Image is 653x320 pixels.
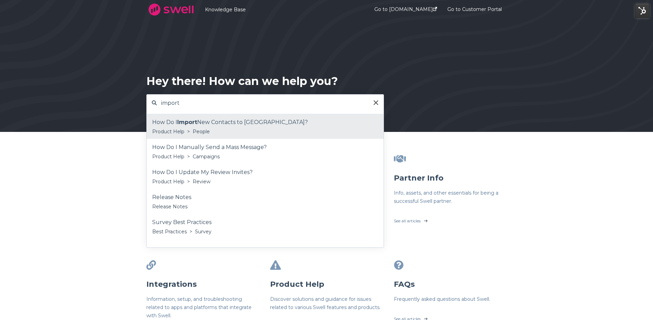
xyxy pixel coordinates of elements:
[394,189,507,205] h6: Info, assets, and other essentials for being a successful Swell partner.
[394,295,507,303] h6: Frequently asked questions about Swell.
[635,3,650,18] img: HubSpot Tools Menu Toggle
[152,167,378,177] div: How Do I Update My Review Invites?
[177,119,197,125] span: Import
[152,217,378,227] div: Survey Best Practices
[152,192,378,202] div: Release Notes
[147,114,384,139] a: How Do IImportNew Contacts to [GEOGRAPHIC_DATA]?Product Help > People
[146,295,259,320] h6: Information, setup, and troubleshooting related to apps and platforms that integrate with Swell.
[152,117,378,127] div: How Do I New Contacts to [GEOGRAPHIC_DATA]?
[146,260,156,270] span: 
[152,202,378,211] div: Release Notes
[147,189,384,214] a: Release NotesRelease Notes
[152,127,378,136] div: Product Help > People
[152,142,378,152] div: How Do I Manually Send a Mass Message?
[146,1,196,18] img: company logo
[147,214,384,239] a: Survey Best PracticesBest Practices > Survey
[270,279,383,290] h3: Product Help
[152,177,378,186] div: Product Help > Review
[147,164,384,189] a: How Do I Update My Review Invites?Product Help > Review
[146,74,338,89] div: Hey there! How can we help you?
[394,154,406,164] span: 
[394,211,507,228] a: See all articles
[205,7,354,13] a: Knowledge Base
[147,139,384,164] a: How Do I Manually Send a Mass Message?Product Help > Campaigns
[157,96,374,110] input: Search for answers
[394,173,507,183] h3: Partner Info
[152,152,378,161] div: Product Help > Campaigns
[152,227,378,236] div: Best Practices > Survey
[394,260,403,270] span: 
[270,260,281,270] span: 
[394,279,507,290] h3: FAQs
[146,279,259,290] h3: Integrations
[270,295,383,311] h6: Discover solutions and guidance for issues related to various Swell features and products.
